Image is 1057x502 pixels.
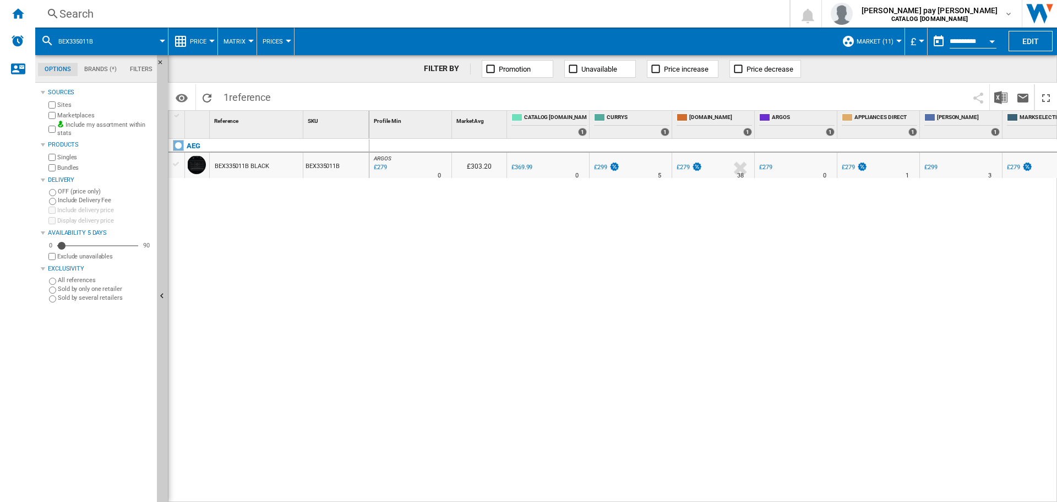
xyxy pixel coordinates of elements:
div: 1 offers sold by CATALOG ELECTROLUX.UK [578,128,587,136]
div: 1 offers sold by JOHN LEWIS [991,128,1000,136]
button: Share this bookmark with others [967,84,989,110]
button: Matrix [224,28,251,55]
span: Unavailable [581,65,617,73]
img: excel-24x24.png [994,91,1007,104]
label: OFF (price only) [58,187,152,196]
div: Market Avg Sort None [454,111,506,128]
span: [DOMAIN_NAME] [689,114,752,123]
button: BEX335011B [58,28,104,55]
img: promotionV3.png [609,162,620,171]
div: £279 [758,162,772,173]
div: Search [59,6,761,21]
div: £279 [842,164,855,171]
md-tab-item: Brands (*) [78,63,123,76]
label: Sites [57,101,152,109]
button: Price decrease [729,60,801,78]
input: Display delivery price [48,217,56,224]
div: SKU Sort None [306,111,369,128]
button: Edit [1009,31,1053,51]
input: Display delivery price [48,253,56,260]
div: £279 [840,162,868,173]
div: £303.20 [452,153,506,178]
div: £279 [677,164,690,171]
div: Products [48,141,152,149]
div: BEX335011B BLACK [215,154,269,179]
div: £299 [594,164,607,171]
input: Sold by only one retailer [49,287,56,294]
div: Sort None [306,111,369,128]
div: Delivery Time : 38 days [737,170,744,181]
div: £369.99 [511,164,532,171]
div: FILTER BY [424,63,471,74]
label: Display delivery price [57,217,152,225]
button: Hide [157,55,170,75]
span: Promotion [499,65,531,73]
input: Sold by several retailers [49,295,56,303]
button: Options [171,88,193,107]
div: [PERSON_NAME] 1 offers sold by JOHN LEWIS [922,111,1002,138]
div: 1 offers sold by APPLIANCES DIRECT [908,128,917,136]
div: [DOMAIN_NAME] 1 offers sold by AMAZON.CO.UK [674,111,754,138]
div: BEX335011B [303,153,369,178]
button: Maximize [1035,84,1057,110]
button: Price increase [647,60,718,78]
input: Bundles [48,164,56,171]
span: BEX335011B [58,38,93,45]
div: Delivery Time : 0 day [823,170,826,181]
input: Include my assortment within stats [48,122,56,136]
span: ARGOS [772,114,835,123]
button: Unavailable [564,60,636,78]
div: £279 [1005,162,1033,173]
label: Marketplaces [57,111,152,120]
label: Sold by several retailers [58,294,152,302]
div: Sort None [187,111,209,128]
input: Include delivery price [48,207,56,214]
span: ARGOS [374,155,391,161]
div: CATALOG [DOMAIN_NAME] 1 offers sold by CATALOG ELECTROLUX.UK [509,111,589,138]
span: reference [229,91,271,103]
div: Sort None [372,111,451,128]
span: [PERSON_NAME] [937,114,1000,123]
input: Include Delivery Fee [49,198,56,205]
div: Sort None [454,111,506,128]
button: md-calendar [928,30,950,52]
span: £ [911,36,916,47]
button: Prices [263,28,288,55]
div: 1 offers sold by AMAZON.CO.UK [743,128,752,136]
div: Delivery Time : 3 days [988,170,991,181]
input: Sites [48,101,56,109]
div: £279 [1007,164,1020,171]
div: £369.99 [510,162,532,173]
div: CURRYS 1 offers sold by CURRYS [592,111,672,138]
span: Price [190,38,206,45]
input: OFF (price only) [49,189,56,196]
input: All references [49,278,56,285]
div: Market (11) [842,28,899,55]
span: Prices [263,38,283,45]
button: Reload [196,84,218,110]
div: Delivery Time : 5 days [658,170,661,181]
span: 1 [218,84,276,107]
img: promotionV3.png [691,162,702,171]
img: promotionV3.png [1022,162,1033,171]
span: APPLIANCES DIRECT [854,114,917,123]
div: Price [174,28,212,55]
label: Bundles [57,164,152,172]
span: Profile Min [374,118,401,124]
div: Delivery Time : 0 day [575,170,579,181]
div: Last updated : Tuesday, 26 August 2025 10:35 [372,162,387,173]
button: Price [190,28,212,55]
button: Market (11) [857,28,899,55]
button: Send this report by email [1012,84,1034,110]
div: ARGOS 1 offers sold by ARGOS [757,111,837,138]
div: Sources [48,88,152,97]
button: Open calendar [982,30,1002,50]
input: Singles [48,154,56,161]
img: alerts-logo.svg [11,34,24,47]
div: Delivery Time : 1 day [906,170,909,181]
span: CATALOG [DOMAIN_NAME] [524,114,587,123]
button: Download in Excel [990,84,1012,110]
